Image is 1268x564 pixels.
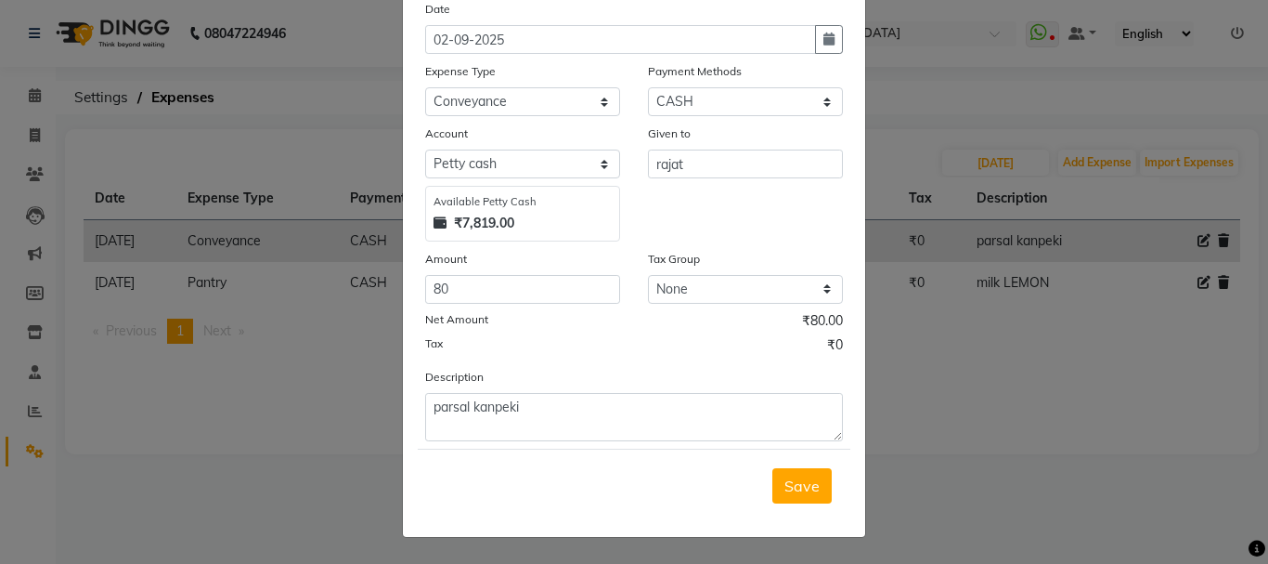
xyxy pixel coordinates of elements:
[425,125,468,142] label: Account
[454,214,514,233] strong: ₹7,819.00
[784,477,820,495] span: Save
[802,311,843,335] span: ₹80.00
[648,251,700,268] label: Tax Group
[425,275,620,304] input: Amount
[648,63,742,80] label: Payment Methods
[425,1,450,18] label: Date
[425,335,443,352] label: Tax
[425,311,488,328] label: Net Amount
[772,468,832,504] button: Save
[425,63,496,80] label: Expense Type
[433,194,612,210] div: Available Petty Cash
[827,335,843,360] span: ₹0
[425,251,467,268] label: Amount
[648,125,691,142] label: Given to
[648,150,843,178] input: Given to
[425,369,484,386] label: Description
